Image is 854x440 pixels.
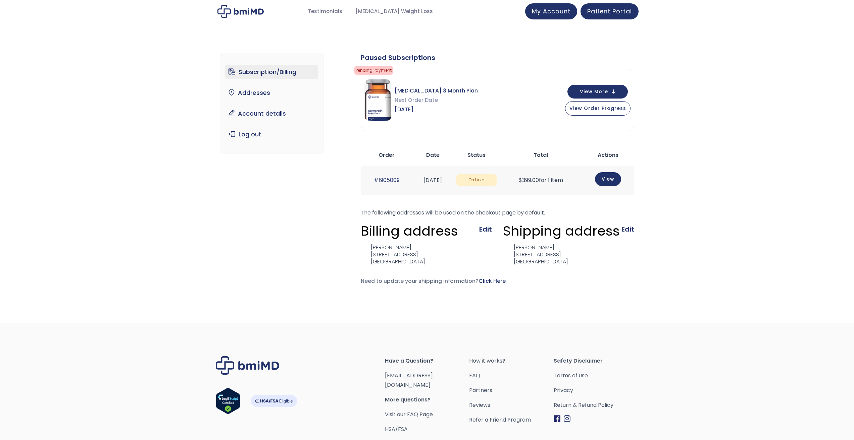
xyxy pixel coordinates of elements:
[581,3,639,19] a: Patient Portal
[423,176,442,184] time: [DATE]
[503,223,620,239] h3: Shipping address
[469,356,554,366] a: How it works?
[216,388,240,414] img: Verify Approval for www.bmimd.com
[469,386,554,395] a: Partners
[220,53,323,153] nav: Account pages
[587,7,632,15] span: Patient Portal
[567,85,628,99] button: View More
[569,105,626,112] span: View Order Progress
[554,415,560,422] img: Facebook
[395,105,478,114] span: [DATE]
[216,356,280,375] img: Brand Logo
[500,166,582,195] td: for 1 item
[374,176,400,184] a: #1905009
[354,66,393,75] span: Pending Payment
[361,223,458,239] h3: Billing address
[385,356,469,366] span: Have a Question?
[426,151,440,159] span: Date
[503,244,568,265] address: [PERSON_NAME] [STREET_ADDRESS] [GEOGRAPHIC_DATA]
[534,151,548,159] span: Total
[349,5,440,18] a: [MEDICAL_DATA] Weight Loss
[385,411,433,418] a: Visit our FAQ Page
[225,86,318,100] a: Addresses
[554,386,638,395] a: Privacy
[361,53,634,62] div: Paused Subscriptions
[525,3,577,19] a: My Account
[301,5,349,18] a: Testimonials
[217,5,264,18] img: My account
[395,86,478,96] span: [MEDICAL_DATA] 3 Month Plan
[361,277,506,285] span: Need to update your shipping information?
[554,400,638,410] a: Return & Refund Policy
[469,371,554,380] a: FAQ
[308,8,342,15] span: Testimonials
[554,356,638,366] span: Safety Disclaimer
[598,151,618,159] span: Actions
[469,415,554,425] a: Refer a Friend Program
[580,89,608,94] span: View More
[395,96,478,105] span: Next Order Date
[467,151,486,159] span: Status
[469,400,554,410] a: Reviews
[225,107,318,121] a: Account details
[479,277,506,285] a: Click Here
[385,425,408,433] a: HSA/FSA
[250,395,297,407] img: HSA-FSA
[385,395,469,404] span: More questions?
[361,244,425,265] address: [PERSON_NAME] [STREET_ADDRESS] [GEOGRAPHIC_DATA]
[456,174,497,186] span: On hold
[385,372,433,389] a: [EMAIL_ADDRESS][DOMAIN_NAME]
[595,172,621,186] a: View
[479,225,492,234] a: Edit
[564,415,570,422] img: Instagram
[519,176,522,184] span: $
[379,151,395,159] span: Order
[361,208,634,217] p: The following addresses will be used on the checkout page by default.
[225,65,318,79] a: Subscription/Billing
[225,127,318,141] a: Log out
[621,225,634,234] a: Edit
[532,7,570,15] span: My Account
[519,176,539,184] span: 399.00
[356,8,433,15] span: [MEDICAL_DATA] Weight Loss
[216,388,240,417] a: Verify LegitScript Approval for www.bmimd.com
[565,101,631,116] button: View Order Progress
[554,371,638,380] a: Terms of use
